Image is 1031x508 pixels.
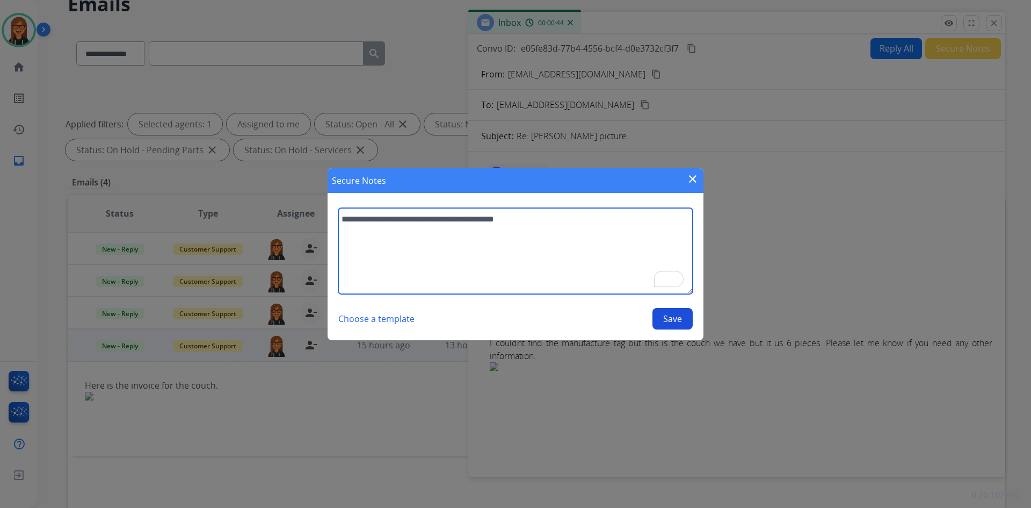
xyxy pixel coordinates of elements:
[686,173,699,185] mat-icon: close
[338,208,693,294] textarea: To enrich screen reader interactions, please activate Accessibility in Grammarly extension settings
[338,308,415,330] button: Choose a template
[971,489,1020,502] p: 0.20.1027RC
[652,308,693,330] button: Save
[332,174,386,187] h1: Secure Notes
